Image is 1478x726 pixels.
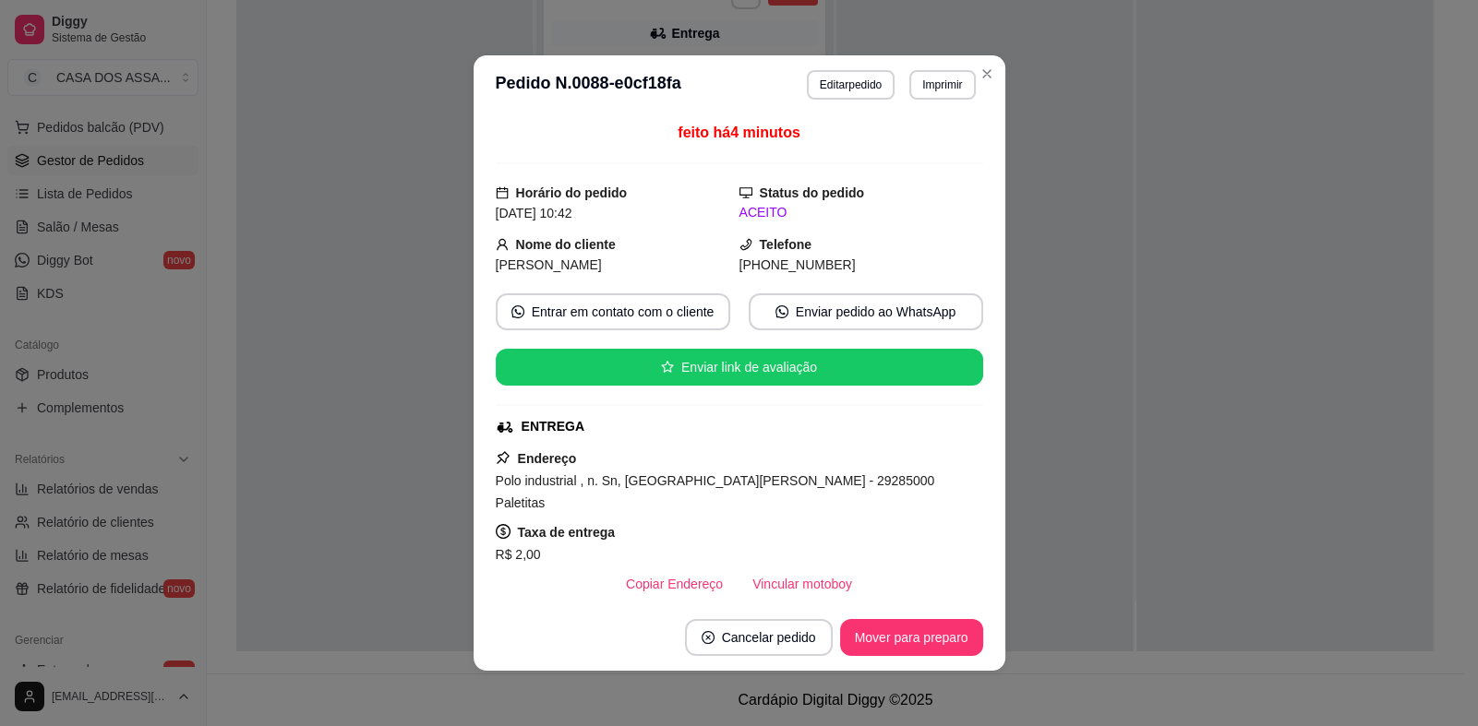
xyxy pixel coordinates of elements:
span: pushpin [496,450,511,465]
div: ACEITO [739,203,983,222]
span: phone [739,238,752,251]
span: star [661,361,674,374]
strong: Telefone [760,237,812,252]
span: desktop [739,186,752,199]
span: whats-app [775,305,788,318]
strong: Taxa de entrega [518,525,616,540]
h3: Pedido N. 0088-e0cf18fa [496,70,681,100]
span: feito há 4 minutos [678,125,799,140]
button: Editarpedido [807,70,895,100]
span: calendar [496,186,509,199]
button: starEnviar link de avaliação [496,349,983,386]
span: Polo industrial , n. Sn, [GEOGRAPHIC_DATA][PERSON_NAME] - 29285000 Paletitas [496,473,935,510]
strong: Nome do cliente [516,237,616,252]
button: whats-appEnviar pedido ao WhatsApp [749,293,983,330]
span: dollar [496,524,511,539]
div: ENTREGA [522,417,584,436]
button: Vincular motoboy [738,565,867,602]
span: user [496,238,509,251]
span: R$ 2,00 [496,547,541,562]
span: [DATE] 10:42 [496,206,572,220]
button: close-circleCancelar pedido [685,619,833,656]
span: close-circle [702,631,715,644]
button: whats-appEntrar em contato com o cliente [496,293,730,330]
button: Imprimir [909,70,975,100]
span: whats-app [511,305,524,318]
span: [PERSON_NAME] [496,257,602,272]
strong: Status do pedido [760,185,865,200]
button: Close [972,59,1002,89]
button: Copiar Endereço [611,565,738,602]
button: Mover para preparo [840,619,983,656]
strong: Horário do pedido [516,185,628,200]
strong: Endereço [518,451,577,466]
span: [PHONE_NUMBER] [739,257,856,272]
